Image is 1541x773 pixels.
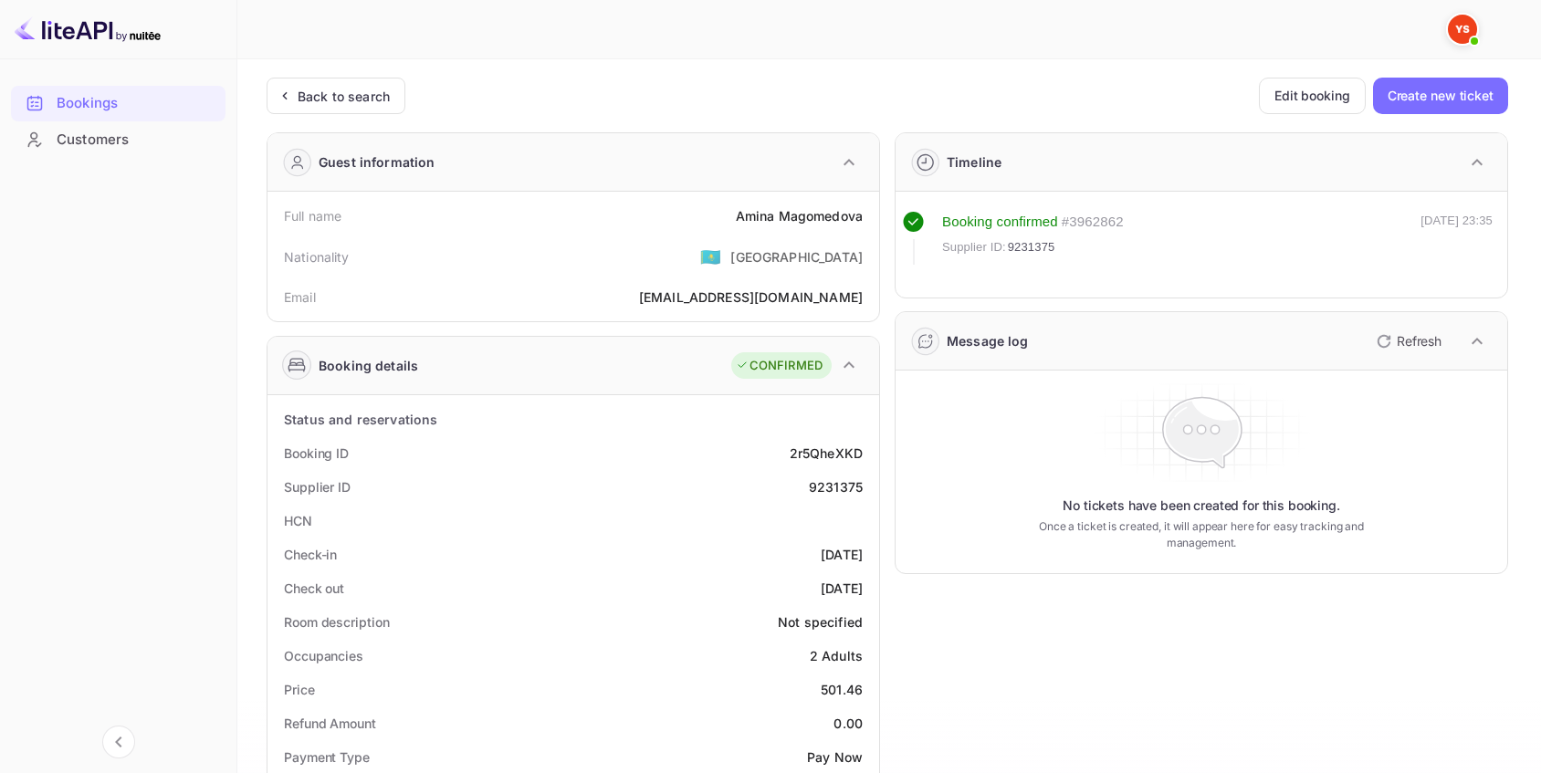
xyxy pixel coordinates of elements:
div: Message log [947,331,1029,350]
div: Price [284,680,315,699]
div: Bookings [57,93,216,114]
div: Not specified [778,612,863,632]
button: Collapse navigation [102,726,135,758]
div: Timeline [947,152,1001,172]
div: Check out [284,579,344,598]
div: 501.46 [821,680,863,699]
div: CONFIRMED [736,357,823,375]
div: Booking details [319,356,418,375]
div: 2r5QheXKD [790,444,863,463]
button: Refresh [1366,327,1449,356]
div: HCN [284,511,312,530]
div: [EMAIL_ADDRESS][DOMAIN_NAME] [639,287,863,307]
p: Refresh [1397,331,1441,350]
div: 0.00 [833,714,863,733]
button: Create new ticket [1373,78,1508,114]
div: # 3962862 [1062,212,1124,233]
div: 2 Adults [810,646,863,665]
div: Nationality [284,247,350,266]
div: Pay Now [807,747,863,767]
div: Refund Amount [284,714,376,733]
div: Supplier ID [284,477,351,496]
div: Bookings [11,86,225,121]
div: Room description [284,612,389,632]
img: Yandex Support [1448,15,1477,44]
div: Full name [284,206,341,225]
p: Once a ticket is created, it will appear here for easy tracking and management. [1037,518,1366,551]
div: Occupancies [284,646,363,665]
span: Supplier ID: [942,238,1006,256]
a: Bookings [11,86,225,120]
div: Booking ID [284,444,349,463]
img: LiteAPI logo [15,15,161,44]
span: United States [700,240,721,273]
div: [DATE] 23:35 [1420,212,1493,265]
div: Customers [11,122,225,158]
div: Amina Magomedova [736,206,863,225]
div: [DATE] [821,579,863,598]
div: [GEOGRAPHIC_DATA] [730,247,863,266]
span: 9231375 [1008,238,1055,256]
div: [DATE] [821,545,863,564]
div: Booking confirmed [942,212,1058,233]
div: Status and reservations [284,410,437,429]
button: Edit booking [1259,78,1366,114]
div: Payment Type [284,747,370,767]
div: Email [284,287,316,307]
div: Check-in [284,545,337,564]
p: No tickets have been created for this booking. [1063,496,1340,515]
div: Guest information [319,152,435,172]
div: Back to search [298,87,390,106]
div: 9231375 [809,477,863,496]
a: Customers [11,122,225,156]
div: Customers [57,130,216,151]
